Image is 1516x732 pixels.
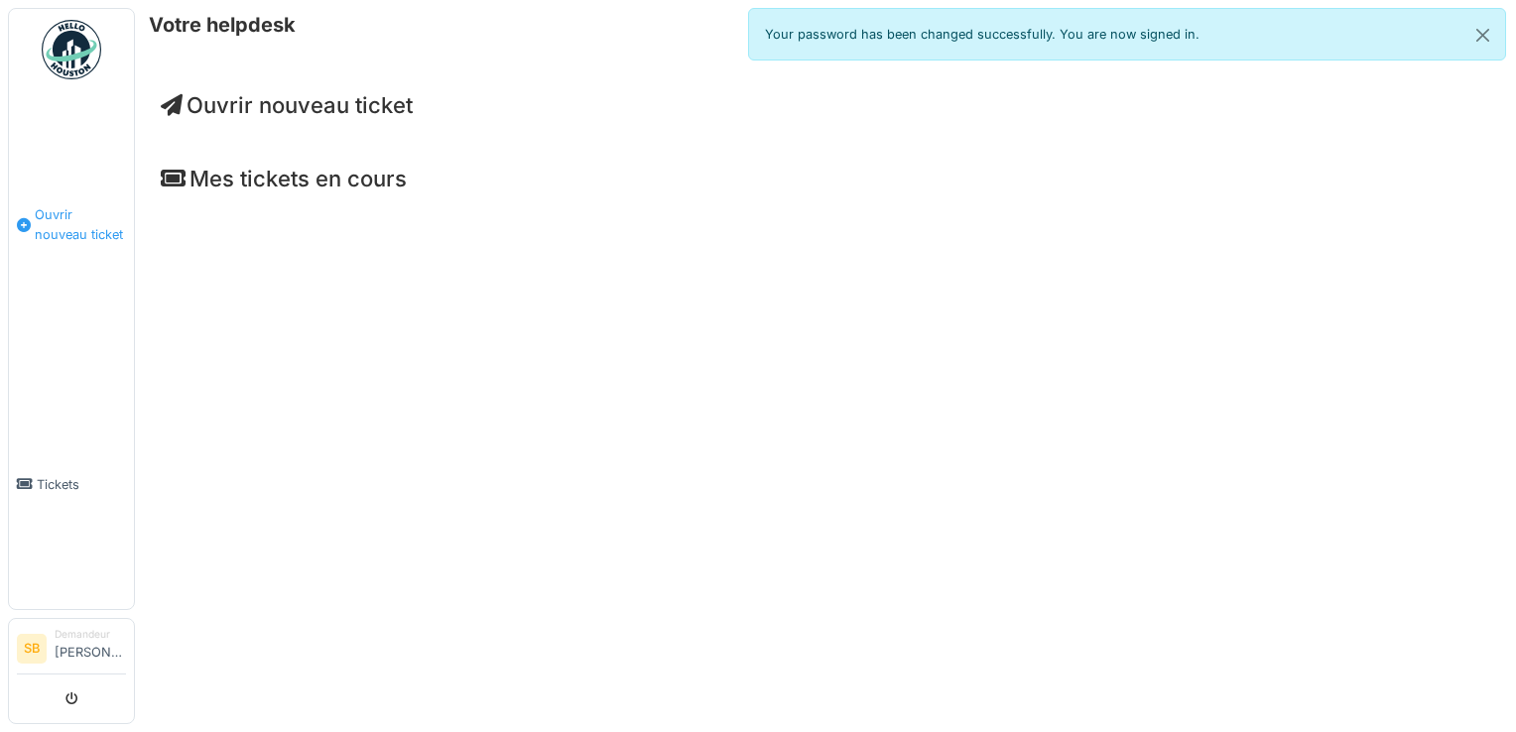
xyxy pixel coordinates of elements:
[161,92,413,118] a: Ouvrir nouveau ticket
[161,166,1490,191] h4: Mes tickets en cours
[42,20,101,79] img: Badge_color-CXgf-gQk.svg
[35,205,126,243] span: Ouvrir nouveau ticket
[17,634,47,664] li: SB
[9,359,134,609] a: Tickets
[9,90,134,359] a: Ouvrir nouveau ticket
[149,13,296,37] h6: Votre helpdesk
[17,627,126,674] a: SB Demandeur[PERSON_NAME]
[748,8,1506,61] div: Your password has been changed successfully. You are now signed in.
[55,627,126,642] div: Demandeur
[55,627,126,670] li: [PERSON_NAME]
[37,475,126,494] span: Tickets
[1460,9,1505,61] button: Close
